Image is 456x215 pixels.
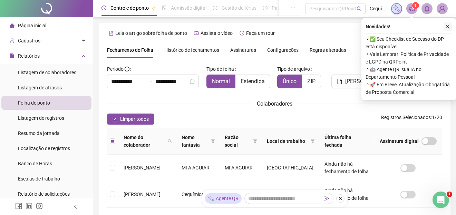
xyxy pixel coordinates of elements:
span: 1 [447,192,452,197]
span: Assinatura digital [380,137,419,145]
span: Gestão de férias [222,5,256,11]
td: CEQUÍMICA [261,181,319,208]
span: youtube [194,31,199,36]
span: dashboard [263,6,268,10]
span: ⚬ Vale Lembrar: Política de Privacidade e LGPD na QRPoint [366,50,452,66]
span: pushpin [152,6,156,10]
img: 90865 [437,3,447,14]
span: close [338,196,343,201]
span: Novidades ! [366,23,390,30]
span: info-circle [125,67,129,71]
span: Regras alteradas [310,48,346,52]
span: clock-circle [101,6,106,10]
span: Página inicial [18,23,46,28]
span: Fechamento de Folha [107,47,153,53]
span: ⚬ ✅ Seu Checklist de Sucesso do DP está disponível [366,35,452,50]
span: Cequímica [370,5,387,12]
span: [PERSON_NAME] [345,77,387,86]
sup: 1 [412,2,419,9]
span: Localização de registros [18,146,70,151]
span: Normal [212,78,230,85]
span: Estendida [241,78,265,85]
span: file [337,79,342,84]
span: Ainda não há fechamento de folha [324,188,369,201]
span: Registros Selecionados [381,115,431,120]
span: linkedin [26,203,32,209]
span: close [445,24,450,29]
span: filter [253,139,257,143]
td: MFA AGUIAR [176,155,219,181]
span: Listagem de atrasos [18,85,62,90]
span: Controle de ponto [110,5,149,11]
span: Escalas de trabalho [18,176,60,182]
span: facebook [15,203,22,209]
span: Admissão digital [171,5,206,11]
span: Histórico de fechamentos [164,47,219,53]
span: Folha de ponto [18,100,50,106]
span: check-square [113,117,117,121]
span: filter [252,132,259,150]
span: Leia o artigo sobre folha de ponto [115,30,187,36]
td: MFA AGUIAR [219,155,261,181]
img: sparkle-icon.fc2bf0ac1784a2077858766a79e2daf3.svg [208,195,215,202]
span: filter [210,132,216,150]
span: filter [211,139,215,143]
img: sparkle-icon.fc2bf0ac1784a2077858766a79e2daf3.svg [393,5,400,12]
span: : 1 / 20 [381,114,442,125]
span: home [10,23,14,28]
span: [PERSON_NAME] [124,165,161,170]
span: Banco de Horas [18,161,52,166]
span: Cadastros [18,38,40,43]
span: file-text [109,31,114,36]
span: Único [283,78,297,85]
span: Razão social [225,134,250,149]
span: Tipo de arquivo [277,65,310,73]
span: history [240,31,244,36]
span: 1 [415,3,417,8]
button: Limpar todos [107,114,154,125]
span: file-done [162,6,167,10]
iframe: Intercom live chat [433,192,449,208]
span: bell [424,6,430,12]
span: Assinaturas [230,48,256,52]
span: Listagem de colaboradores [18,70,76,75]
span: Limpar todos [120,115,149,123]
span: instagram [36,203,43,209]
span: Local de trabalho [267,137,308,145]
span: Assista o vídeo [201,30,233,36]
td: Cequímica [219,181,261,208]
span: Relatório de solicitações [18,191,70,197]
span: ⚬ 🤖 Agente QR: sua IA no Departamento Pessoal [366,66,452,81]
span: ZIP [307,78,316,85]
span: filter [309,136,316,146]
span: Relatórios [18,53,40,59]
th: Última folha fechada [319,128,374,155]
span: Ainda não há fechamento de folha [324,161,369,174]
span: sun [213,6,217,10]
span: search [168,139,172,143]
span: ellipsis [291,6,295,10]
span: Resumo da jornada [18,130,60,136]
span: search [357,6,362,11]
span: [PERSON_NAME] [124,192,161,197]
span: ⚬ 🚀 Em Breve, Atualização Obrigatória de Proposta Comercial [366,81,452,96]
span: filter [311,139,315,143]
span: user-add [10,38,14,43]
span: Painel do DP [272,5,299,11]
span: swap-right [147,79,153,84]
td: Cequímica [176,181,219,208]
span: Configurações [267,48,299,52]
span: Nome fantasia [182,134,208,149]
span: Colaboradores [257,100,292,107]
span: Nome do colaborador [124,134,165,149]
span: send [324,196,329,201]
span: search [166,132,173,150]
span: file [10,53,14,58]
button: [PERSON_NAME] [331,75,392,88]
td: [GEOGRAPHIC_DATA] [261,155,319,181]
div: Agente QR [205,193,242,204]
span: left [73,204,78,209]
span: to [147,79,153,84]
span: Listagem de registros [18,115,64,121]
span: notification [409,6,415,12]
